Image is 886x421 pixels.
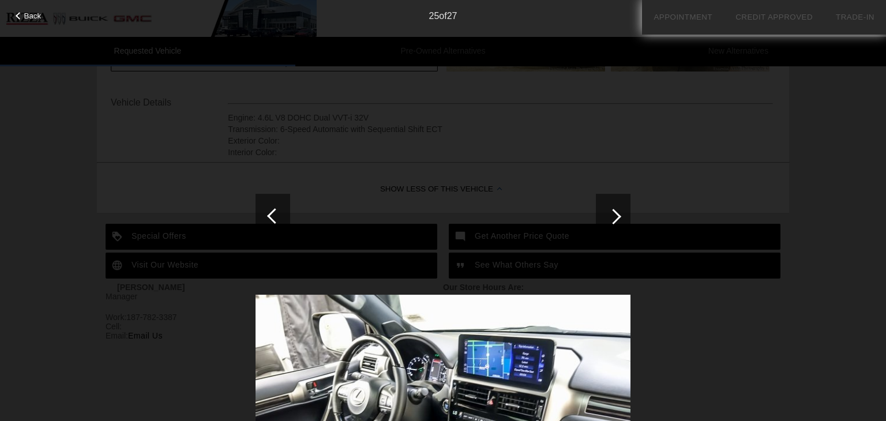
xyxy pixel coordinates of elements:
span: 25 [429,11,440,21]
span: 27 [447,11,457,21]
a: Credit Approved [735,13,813,21]
a: Appointment [654,13,712,21]
span: Back [24,12,42,20]
a: Trade-In [836,13,874,21]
